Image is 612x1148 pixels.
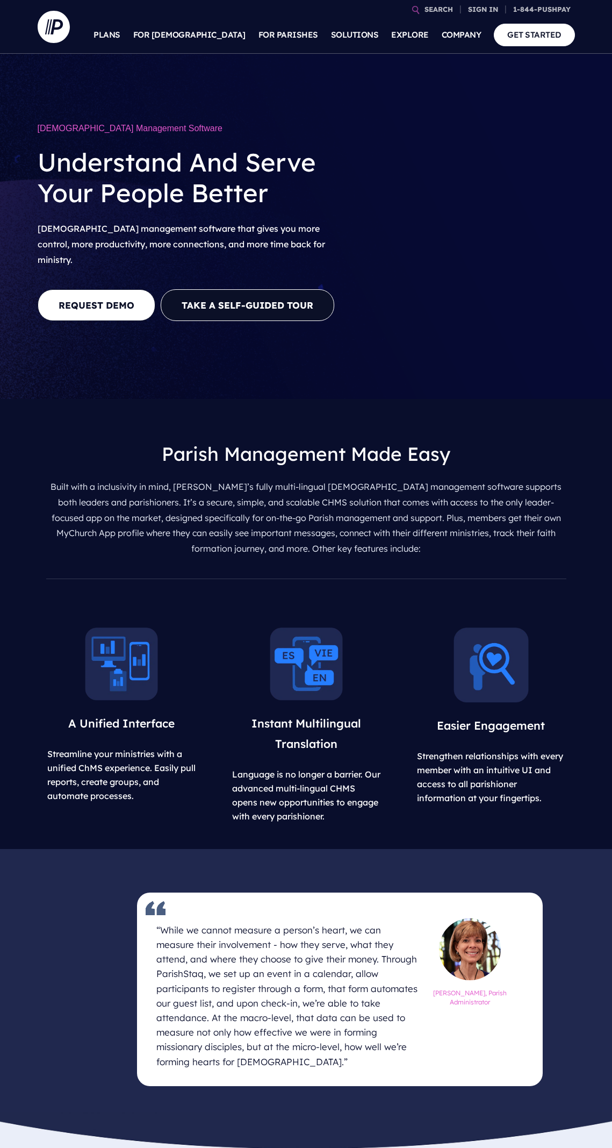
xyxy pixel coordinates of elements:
[331,16,379,54] a: SOLUTIONS
[38,289,155,321] a: REQUEST DEMO
[93,16,120,54] a: PLANS
[38,705,205,743] h3: A Unified Interface
[38,223,325,265] span: [DEMOGRAPHIC_DATA] management software that gives you more control, more productivity, more conne...
[258,16,318,54] a: FOR PARISHES
[442,16,481,54] a: COMPANY
[161,289,334,321] button: Take a Self-guided Tour
[47,748,196,801] span: Streamline your ministries with a unified ChMS experience. Easily pull reports, create groups, an...
[38,118,344,139] h1: [DEMOGRAPHIC_DATA] Management Software
[391,16,429,54] a: EXPLORE
[431,985,508,1007] h6: [PERSON_NAME], Parish Administrator
[46,433,566,475] h3: Parish Management Made Easy
[417,751,563,803] span: Strengthen relationships with every member with an intuitive UI and access to all parishioner inf...
[46,475,566,561] p: Built with a inclusivity in mind, [PERSON_NAME]’s fully multi-lingual [DEMOGRAPHIC_DATA] manageme...
[38,139,344,217] h2: Understand And Serve Your People Better
[407,707,575,745] h3: Easier Engagement
[156,918,419,1073] h4: “While we cannot measure a person’s heart, we can measure their involvement - how they serve, wha...
[232,769,380,822] span: Language is no longer a barrier. Our advanced multi-lingual CHMS opens new opportunities to engag...
[133,16,246,54] a: FOR [DEMOGRAPHIC_DATA]
[494,24,575,46] a: GET STARTED
[222,705,390,763] h3: Instant Multilingual Translation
